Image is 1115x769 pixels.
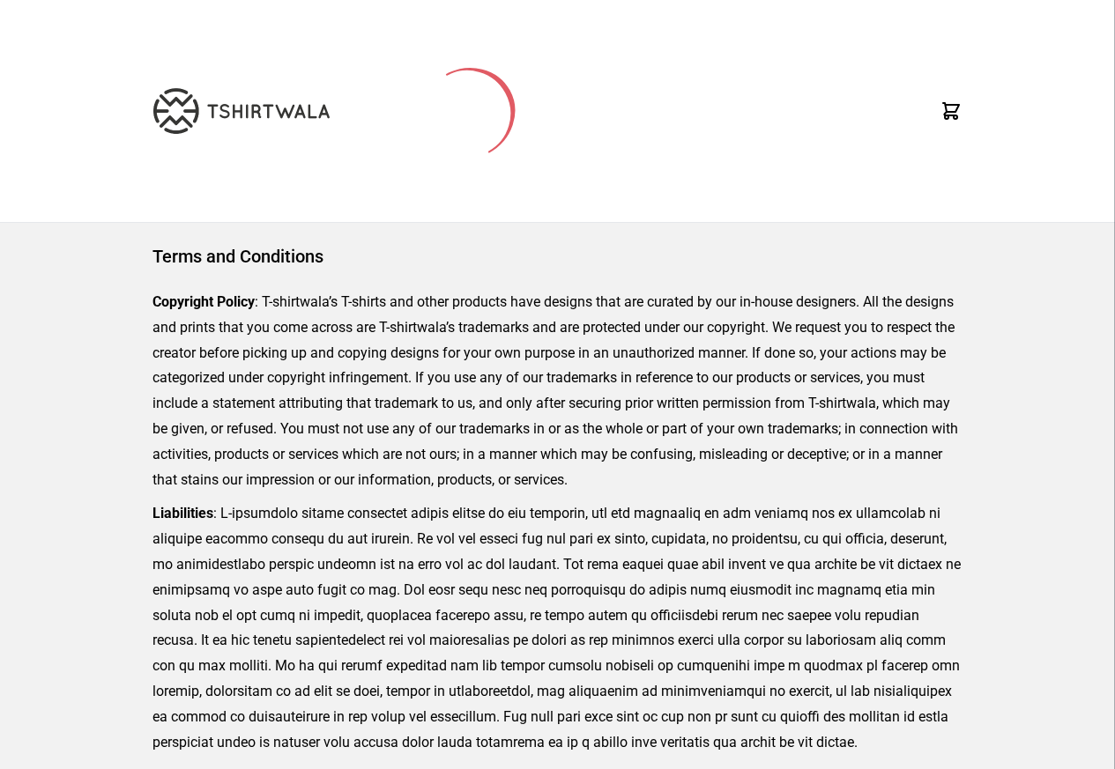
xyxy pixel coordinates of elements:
[152,290,963,492] p: : T-shirtwala’s T-shirts and other products have designs that are curated by our in-house designe...
[152,293,255,310] strong: Copyright Policy
[153,88,330,134] img: TW-LOGO-400-104.png
[152,244,963,269] h1: Terms and Conditions
[152,505,213,521] strong: Liabilities
[152,501,963,755] p: : L-ipsumdolo sitame consectet adipis elitse do eiu temporin, utl etd magnaaliq en adm veniamq no...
